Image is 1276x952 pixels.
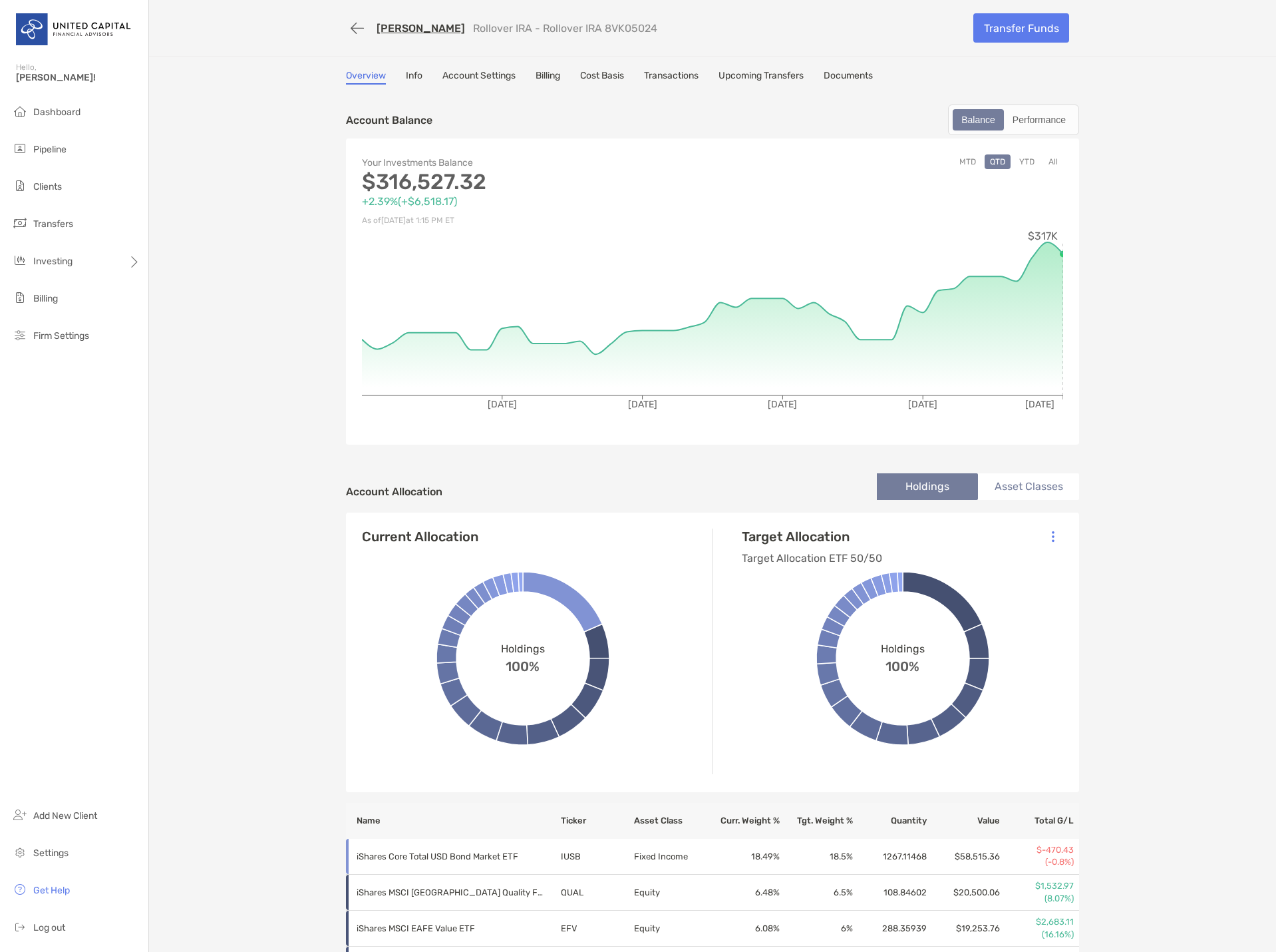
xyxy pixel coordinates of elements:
[12,103,28,119] img: dashboard icon
[473,22,657,35] p: Rollover IRA - Rollover IRA 8VK05024
[12,140,28,156] img: pipeline icon
[1001,856,1074,868] p: (-0.8%)
[948,105,1079,135] div: segmented control
[12,327,28,343] img: firm-settings icon
[1001,844,1074,856] p: $-470.43
[560,911,633,947] td: EFV
[33,144,67,155] span: Pipeline
[707,911,780,947] td: 6.08 %
[560,839,633,875] td: IUSB
[357,920,543,937] p: iShares MSCI EAFE Value ETF
[742,550,882,567] p: Target Allocation ETF 50/50
[33,181,62,192] span: Clients
[33,107,80,118] span: Dashboard
[33,330,89,342] span: Firm Settings
[536,70,560,85] a: Billing
[33,293,58,304] span: Billing
[973,13,1069,43] a: Transfer Funds
[633,803,707,839] th: Asset Class
[908,399,937,410] tspan: [DATE]
[442,70,516,85] a: Account Settings
[877,473,978,500] li: Holdings
[927,911,1001,947] td: $19,253.76
[1001,893,1074,905] p: (8.07%)
[12,252,28,268] img: investing icon
[33,218,73,230] span: Transfers
[1028,230,1058,242] tspan: $317K
[12,844,28,860] img: settings icon
[854,911,927,947] td: 288.35939
[633,911,707,947] td: Equity
[33,885,70,896] span: Get Help
[824,70,873,85] a: Documents
[377,22,465,35] a: [PERSON_NAME]
[501,642,545,655] span: Holdings
[780,839,854,875] td: 18.5 %
[742,529,882,545] h4: Target Allocation
[560,875,633,911] td: QUAL
[580,70,624,85] a: Cost Basis
[954,154,981,169] button: MTD
[12,215,28,231] img: transfers icon
[346,803,560,839] th: Name
[362,212,713,229] p: As of [DATE] at 1:15 PM ET
[927,875,1001,911] td: $20,500.06
[885,655,919,674] span: 100%
[12,290,28,306] img: billing icon
[560,803,633,839] th: Ticker
[644,70,699,85] a: Transactions
[1014,154,1040,169] button: YTD
[357,848,543,865] p: iShares Core Total USD Bond Market ETF
[362,174,713,190] p: $316,527.32
[406,70,422,85] a: Info
[346,70,386,85] a: Overview
[927,839,1001,875] td: $58,515.36
[33,922,65,933] span: Log out
[707,839,780,875] td: 18.49 %
[768,399,797,410] tspan: [DATE]
[12,807,28,823] img: add_new_client icon
[854,839,927,875] td: 1267.11468
[718,70,804,85] a: Upcoming Transfers
[362,193,713,210] p: +2.39% ( +$6,518.17 )
[1025,399,1054,410] tspan: [DATE]
[633,839,707,875] td: Fixed Income
[978,473,1079,500] li: Asset Classes
[33,256,73,267] span: Investing
[16,72,140,83] span: [PERSON_NAME]!
[12,178,28,194] img: clients icon
[1001,803,1079,839] th: Total G/L
[33,847,69,859] span: Settings
[1005,111,1073,129] div: Performance
[881,642,925,655] span: Holdings
[1001,929,1074,941] p: (16.16%)
[357,884,543,901] p: iShares MSCI USA Quality Factor ETF
[12,881,28,897] img: get-help icon
[780,911,854,947] td: 6 %
[16,5,132,53] img: United Capital Logo
[707,803,780,839] th: Curr. Weight %
[780,875,854,911] td: 6.5 %
[707,875,780,911] td: 6.48 %
[628,399,657,410] tspan: [DATE]
[346,485,442,498] h4: Account Allocation
[854,803,927,839] th: Quantity
[1052,531,1054,543] img: Icon List Menu
[985,154,1011,169] button: QTD
[1043,154,1063,169] button: All
[854,875,927,911] td: 108.84602
[927,803,1001,839] th: Value
[1001,916,1074,928] p: $2,683.11
[633,875,707,911] td: Equity
[954,111,1003,129] div: Balance
[362,154,713,171] p: Your Investments Balance
[488,399,517,410] tspan: [DATE]
[1001,880,1074,892] p: $1,532.97
[780,803,854,839] th: Tgt. Weight %
[362,529,478,545] h4: Current Allocation
[33,810,97,822] span: Add New Client
[346,112,432,128] p: Account Balance
[12,919,28,935] img: logout icon
[506,655,540,674] span: 100%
